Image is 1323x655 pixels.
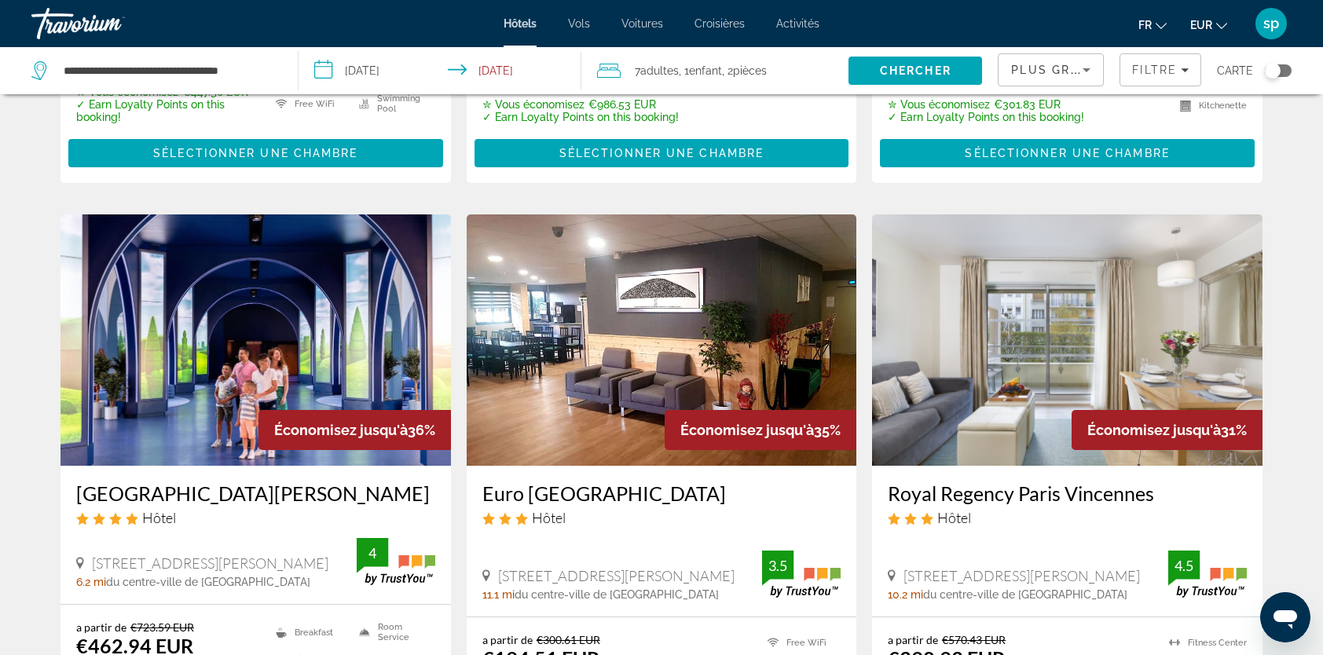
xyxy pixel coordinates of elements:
span: EUR [1190,19,1212,31]
li: Swimming Pool [351,92,434,115]
li: Breakfast [268,620,351,644]
img: Royal Regency Paris Vincennes [872,214,1263,466]
div: 3 star Hotel [888,509,1247,526]
button: Select check in and out date [299,47,581,94]
li: Fitness Center [1161,633,1247,653]
span: 7 [635,60,679,82]
span: Hôtel [937,509,971,526]
del: €300.61 EUR [537,633,600,646]
a: Sélectionner une chambre [880,143,1255,160]
a: Travorium [31,3,189,44]
span: Adultes [640,64,679,77]
img: Euro Hôtel Paris Créteil [467,214,857,466]
button: Sélectionner une chambre [475,139,849,167]
button: Travelers: 7 adults, 1 child [581,47,848,94]
span: [STREET_ADDRESS][PERSON_NAME] [92,554,328,572]
img: TrustYou guest rating badge [357,538,435,584]
span: du centre-ville de [GEOGRAPHIC_DATA] [106,576,310,588]
span: Hôtel [142,509,176,526]
span: Chercher [880,64,951,77]
li: Kitchenette [1172,96,1247,115]
span: ✮ Vous économisez [482,98,585,111]
span: a partir de [482,633,533,646]
div: 4 [357,543,388,562]
li: Free WiFi [760,633,841,653]
span: , 2 [722,60,767,82]
li: Room Service [351,620,434,644]
a: Royal Regency Paris Vincennes [888,481,1247,505]
p: €301.83 EUR [888,98,1084,111]
p: ✓ Earn Loyalty Points on this booking! [888,111,1084,123]
div: 3.5 [762,556,793,575]
span: a partir de [888,633,938,646]
span: ✮ Vous économisez [888,98,990,111]
img: Grand Magic Hotel Marne La Vallée [60,214,451,466]
button: Toggle map [1253,64,1292,78]
span: Enfant [689,64,722,77]
button: Change currency [1190,13,1227,36]
div: 3 star Hotel [482,509,841,526]
iframe: Bouton de lancement de la fenêtre de messagerie [1260,592,1310,642]
a: Sélectionner une chambre [475,143,849,160]
div: 35% [665,410,856,450]
button: Sélectionner une chambre [880,139,1255,167]
span: Filtre [1132,64,1177,76]
p: €986.53 EUR [482,98,679,111]
span: 6.2 mi [76,576,106,588]
img: TrustYou guest rating badge [1168,551,1247,597]
span: Hôtel [532,509,566,526]
a: Euro [GEOGRAPHIC_DATA] [482,481,841,505]
span: Vols [568,17,590,30]
a: Hôtels [504,17,537,30]
a: [GEOGRAPHIC_DATA][PERSON_NAME] [76,481,435,505]
a: Sélectionner une chambre [68,143,443,160]
span: Économisez jusqu'à [1087,422,1221,438]
span: Sélectionner une chambre [965,147,1169,159]
span: Plus grandes économies [1011,64,1199,76]
a: Croisières [694,17,745,30]
li: Free WiFi [268,92,351,115]
span: du centre-ville de [GEOGRAPHIC_DATA] [923,588,1127,601]
del: €723.59 EUR [130,620,194,634]
p: ✓ Earn Loyalty Points on this booking! [482,111,679,123]
span: fr [1138,19,1152,31]
button: Change language [1138,13,1167,36]
span: sp [1263,16,1279,31]
span: pièces [733,64,767,77]
span: Économisez jusqu'à [274,422,408,438]
span: Sélectionner une chambre [559,147,764,159]
span: , 1 [679,60,722,82]
mat-select: Sort by [1011,60,1090,79]
div: 4.5 [1168,556,1200,575]
span: [STREET_ADDRESS][PERSON_NAME] [903,567,1140,584]
span: a partir de [76,620,126,634]
span: [STREET_ADDRESS][PERSON_NAME] [498,567,735,584]
button: Filters [1120,53,1201,86]
input: Search hotel destination [62,59,274,82]
div: 36% [258,410,451,450]
p: ✓ Earn Loyalty Points on this booking! [76,98,256,123]
button: User Menu [1251,7,1292,40]
span: Sélectionner une chambre [153,147,357,159]
a: Activités [776,17,819,30]
img: TrustYou guest rating badge [762,551,841,597]
span: du centre-ville de [GEOGRAPHIC_DATA] [515,588,719,601]
button: Search [848,57,982,85]
span: Carte [1217,60,1253,82]
div: 4 star Hotel [76,509,435,526]
span: Économisez jusqu'à [680,422,814,438]
span: 10.2 mi [888,588,923,601]
div: 31% [1072,410,1263,450]
a: Voitures [621,17,663,30]
span: 11.1 mi [482,588,515,601]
